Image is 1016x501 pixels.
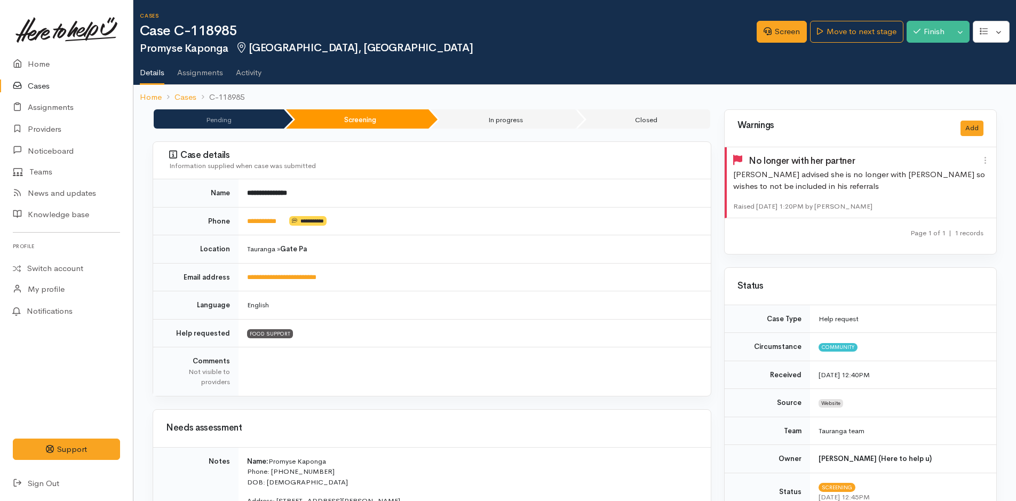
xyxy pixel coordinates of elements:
a: Cases [174,91,196,104]
button: Support [13,439,120,460]
td: Phone [153,207,239,235]
td: Location [153,235,239,264]
td: Email address [153,263,239,291]
li: Closed [577,109,710,129]
a: Activity [236,54,261,84]
td: Case Type [725,305,810,333]
h6: Profile [13,239,120,253]
li: Pending [154,109,284,129]
b: [PERSON_NAME] (Here to help u) [819,454,932,463]
span: Tauranga team [819,426,864,435]
a: Assignments [177,54,223,84]
li: Screening [286,109,428,129]
span: FOOD SUPPORT [247,329,293,338]
p: [PERSON_NAME] advised she is no longer with [PERSON_NAME] so wishes to not be included in his ref... [733,169,990,193]
h6: Cases [140,13,757,19]
td: Language [153,291,239,320]
h1: Case C-118985 [140,23,757,39]
h3: Warnings [737,121,948,131]
span: Name: [247,457,268,466]
span: | [949,228,951,237]
time: [DATE] 12:40PM [819,370,870,379]
td: Comments [153,347,239,396]
div: Raised [DATE] 1:20PM by [PERSON_NAME] [733,201,990,212]
h3: Status [737,281,983,291]
p: Promyse Kaponga Phone: [PHONE_NUMBER] DOB: [DEMOGRAPHIC_DATA] [247,456,698,488]
button: Finish [907,21,951,43]
td: Source [725,389,810,417]
h3: Needs assessment [166,423,698,433]
a: Details [140,54,164,85]
button: Add [961,121,983,136]
span: Community [819,343,858,352]
div: Not visible to providers [166,367,230,387]
a: Home [140,91,162,104]
span: Website [819,399,843,408]
nav: breadcrumb [133,85,1016,110]
td: Circumstance [725,333,810,361]
h3: No longer with her partner [749,156,981,166]
li: C-118985 [196,91,244,104]
li: In progress [431,109,575,129]
td: Owner [725,445,810,473]
span: [GEOGRAPHIC_DATA], [GEOGRAPHIC_DATA] [235,41,473,54]
span: Tauranga » [247,244,307,253]
b: Gate Pa [280,244,307,253]
td: Received [725,361,810,389]
div: Information supplied when case was submitted [169,161,698,171]
a: Screen [757,21,807,43]
td: Team [725,417,810,445]
td: Help request [810,305,996,333]
td: Help requested [153,319,239,347]
span: Screening [819,483,855,491]
h2: Promyse Kaponga [140,42,757,54]
td: Name [153,179,239,207]
td: English [239,291,711,320]
small: Page 1 of 1 1 records [910,228,983,237]
h3: Case details [169,150,698,161]
a: Move to next stage [810,21,903,43]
